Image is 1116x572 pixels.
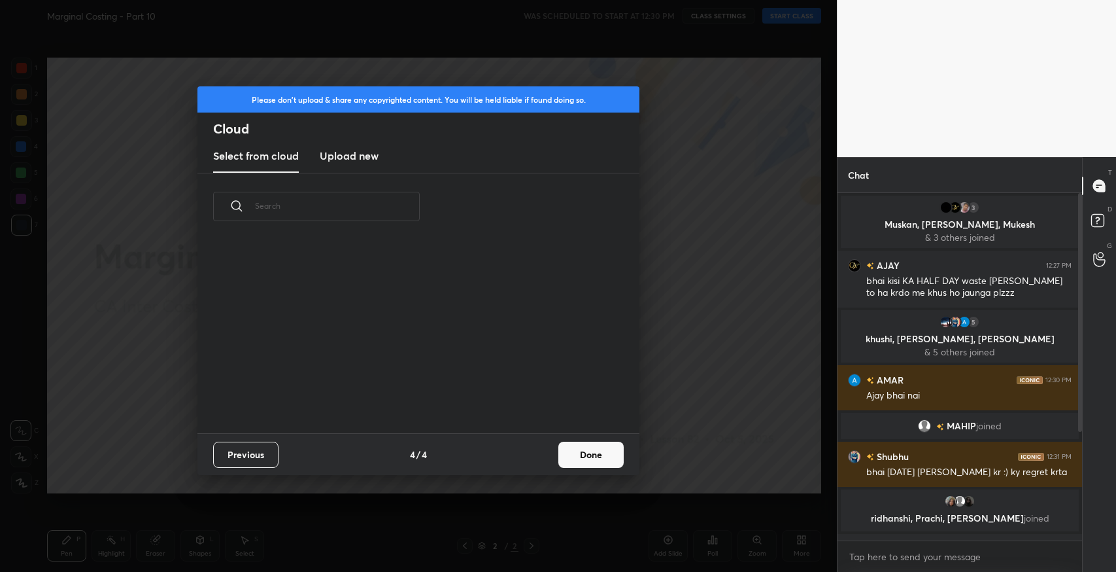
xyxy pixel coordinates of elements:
[320,148,379,164] h3: Upload new
[848,374,861,387] img: 3
[1108,204,1112,214] p: D
[962,495,975,508] img: d5e60321c15a449f904b58f3343f34be.jpg
[422,448,427,461] h4: 4
[1046,262,1072,270] div: 12:27 PM
[953,495,966,508] img: default.png
[874,373,904,387] h6: AMAR
[1017,376,1043,384] img: iconic-dark.1390631f.png
[866,389,1072,402] div: Ajay bhai nai
[939,315,953,329] img: b78c1e6291a24dfe8dbe3f807b6f4341.jpg
[967,315,980,329] div: 5
[874,259,900,272] h6: AJAY
[849,219,1071,230] p: Muskan, [PERSON_NAME], Mukesh
[837,193,1082,541] div: grid
[949,315,962,329] img: 2378711ff7984aef94120e87beb96a0d.jpg
[213,148,299,164] h3: Select from cloud
[939,201,953,214] img: 748f25ebe065490e8735c216e2082778.jpg
[866,262,874,270] img: no-rating-badge.077c3623.svg
[1047,453,1072,461] div: 12:31 PM
[874,450,909,463] h6: Shubhu
[416,448,420,461] h4: /
[1107,241,1112,251] p: G
[866,466,1072,479] div: bhai [DATE] [PERSON_NAME] kr :) ky regret krta
[1018,453,1044,461] img: iconic-dark.1390631f.png
[197,86,639,113] div: Please don't upload & share any copyrighted content. You will be held liable if found doing so.
[866,377,874,384] img: no-rating-badge.077c3623.svg
[849,347,1071,357] p: & 5 others joined
[967,201,980,214] div: 3
[1108,168,1112,177] p: T
[1024,512,1049,524] span: joined
[848,450,861,463] img: 2378711ff7984aef94120e87beb96a0d.jpg
[958,201,971,214] img: 4fb1ef4a05d043828c0fb253196add07.jpg
[197,236,624,433] div: grid
[949,201,962,214] img: 1483b6850a4a4bd18756e1024a1228b9.jpg
[849,334,1071,344] p: khushi, [PERSON_NAME], [PERSON_NAME]
[255,178,420,234] input: Search
[837,158,879,192] p: Chat
[936,423,944,431] img: no-rating-badge.077c3623.svg
[976,421,1002,431] span: joined
[866,275,1072,300] div: bhai kisi KA HALF DAY waste [PERSON_NAME] to ha krdo me khus ho jaunga plzzz
[213,442,279,468] button: Previous
[213,120,639,137] h2: Cloud
[918,420,931,433] img: default.png
[849,513,1071,524] p: ridhanshi, Prachi, [PERSON_NAME]
[866,454,874,461] img: no-rating-badge.077c3623.svg
[410,448,415,461] h4: 4
[958,315,971,329] img: 4244147e1fa442888cb41eaa2e928443.73571607_3
[849,232,1071,243] p: & 3 others joined
[944,495,957,508] img: 96dc448f4dab4ce2b60978ea155eeceb.jpg
[558,442,624,468] button: Done
[1045,376,1072,384] div: 12:30 PM
[848,259,861,272] img: 1483b6850a4a4bd18756e1024a1228b9.jpg
[947,421,976,431] span: MAHIP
